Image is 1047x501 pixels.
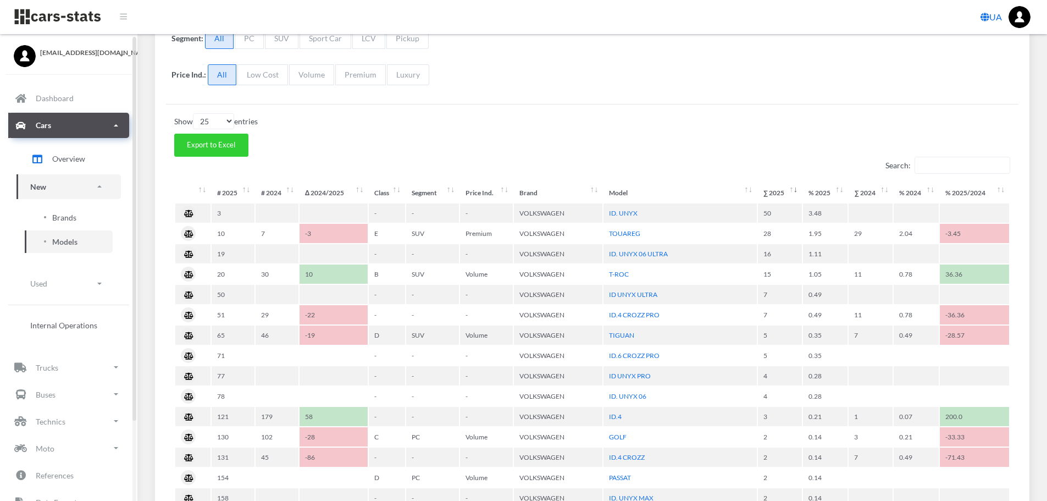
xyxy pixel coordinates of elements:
[406,326,459,345] td: SUV
[460,203,513,223] td: -
[609,433,627,441] a: GOLF
[174,113,258,129] label: Show entries
[300,224,368,243] td: -3
[406,183,459,202] th: Segment: activate to sort column ascending
[460,265,513,284] td: Volume
[212,203,254,223] td: 3
[460,366,513,386] td: -
[16,314,121,337] a: Internal Operations
[603,183,757,202] th: Model: activate to sort column ascending
[36,91,74,105] p: Dashboard
[758,387,802,406] td: 4
[30,320,97,331] span: Internal Operations
[514,407,603,426] td: VOLKSWAGEN
[758,326,802,345] td: 5
[758,285,802,304] td: 7
[406,224,459,243] td: SUV
[514,305,603,324] td: VOLKSWAGEN
[758,407,802,426] td: 3
[460,346,513,365] td: -
[803,346,848,365] td: 0.35
[300,265,368,284] td: 10
[8,409,129,434] a: Technics
[212,448,254,467] td: 131
[406,366,459,386] td: -
[885,157,1010,174] label: Search:
[758,346,802,365] td: 5
[352,28,385,49] span: LCV
[609,412,622,421] a: ID.4
[758,366,802,386] td: 4
[460,285,513,304] td: -
[369,448,405,467] td: -
[940,427,1009,447] td: -33.33
[256,427,298,447] td: 102
[514,285,603,304] td: VOLKSWAGEN
[849,183,893,202] th: ∑&nbsp;2024: activate to sort column ascending
[369,468,405,487] td: D
[256,183,298,202] th: #&nbsp;2024 : activate to sort column ascending
[208,64,236,85] span: All
[369,305,405,324] td: -
[803,448,848,467] td: 0.14
[212,346,254,365] td: 71
[803,305,848,324] td: 0.49
[212,427,254,447] td: 130
[36,361,58,375] p: Trucks
[256,265,298,284] td: 30
[915,157,1010,174] input: Search:
[52,212,76,223] span: Brands
[369,326,405,345] td: D
[369,265,405,284] td: B
[609,351,660,360] a: ID.6 CROZZ PRO
[212,265,254,284] td: 20
[36,388,56,401] p: Buses
[212,244,254,263] td: 19
[460,183,513,202] th: Price Ind.: activate to sort column ascending
[849,224,893,243] td: 29
[8,436,129,461] a: Moto
[609,392,646,400] a: ID. UNYX 06
[849,427,893,447] td: 3
[369,346,405,365] td: -
[460,387,513,406] td: -
[758,183,802,202] th: ∑&nbsp;2025: activate to sort column ascending
[609,229,640,238] a: TOUAREG
[406,468,459,487] td: PC
[300,326,368,345] td: -19
[460,427,513,447] td: Volume
[803,387,848,406] td: 0.28
[609,209,638,217] a: ID. UNYX
[803,427,848,447] td: 0.14
[849,448,893,467] td: 7
[256,407,298,426] td: 179
[803,285,848,304] td: 0.49
[369,244,405,263] td: -
[300,183,368,202] th: Δ&nbsp;2024/2025: activate to sort column ascending
[514,326,603,345] td: VOLKSWAGEN
[369,285,405,304] td: -
[609,372,651,380] a: ID UNYX PRO
[52,236,77,247] span: Models
[894,427,939,447] td: 0.21
[758,203,802,223] td: 50
[174,134,248,157] button: Export to Excel
[609,331,634,339] a: TIGUAN
[803,244,848,263] td: 1.11
[460,224,513,243] td: Premium
[849,326,893,345] td: 7
[237,64,288,85] span: Low Cost
[609,270,629,278] a: T-ROC
[976,6,1006,28] a: UA
[894,448,939,467] td: 0.49
[16,145,121,173] a: Overview
[212,387,254,406] td: 78
[256,305,298,324] td: 29
[300,28,351,49] span: Sport Car
[256,448,298,467] td: 45
[300,427,368,447] td: -28
[369,224,405,243] td: E
[36,415,65,428] p: Technics
[758,244,802,263] td: 16
[369,407,405,426] td: -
